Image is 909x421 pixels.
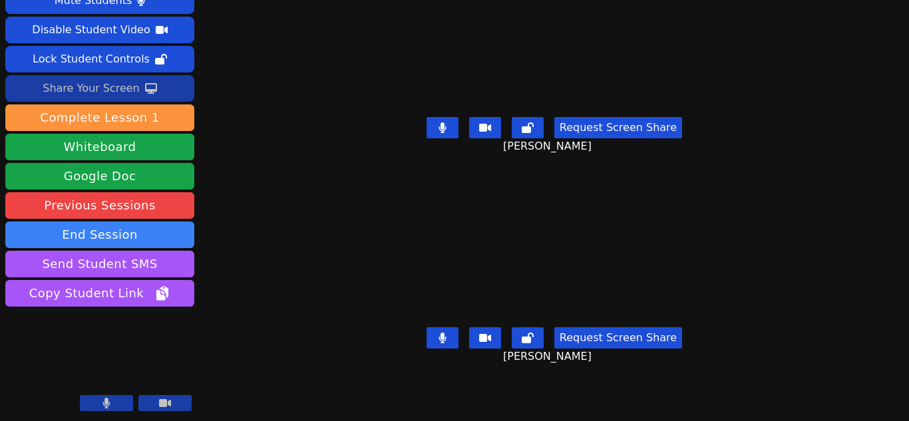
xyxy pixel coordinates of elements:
div: Lock Student Controls [33,49,150,70]
button: Request Screen Share [554,117,682,138]
button: Lock Student Controls [5,46,194,72]
span: Copy Student Link [29,284,170,303]
button: Share Your Screen [5,75,194,102]
div: Disable Student Video [32,19,150,41]
button: Whiteboard [5,134,194,160]
a: Previous Sessions [5,192,194,219]
button: Copy Student Link [5,280,194,307]
button: End Session [5,221,194,248]
a: Google Doc [5,163,194,190]
button: Complete Lesson 1 [5,104,194,131]
button: Request Screen Share [554,327,682,349]
span: [PERSON_NAME] [503,349,595,364]
button: Disable Student Video [5,17,194,43]
span: [PERSON_NAME] [503,138,595,154]
button: Send Student SMS [5,251,194,277]
div: Share Your Screen [43,78,140,99]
